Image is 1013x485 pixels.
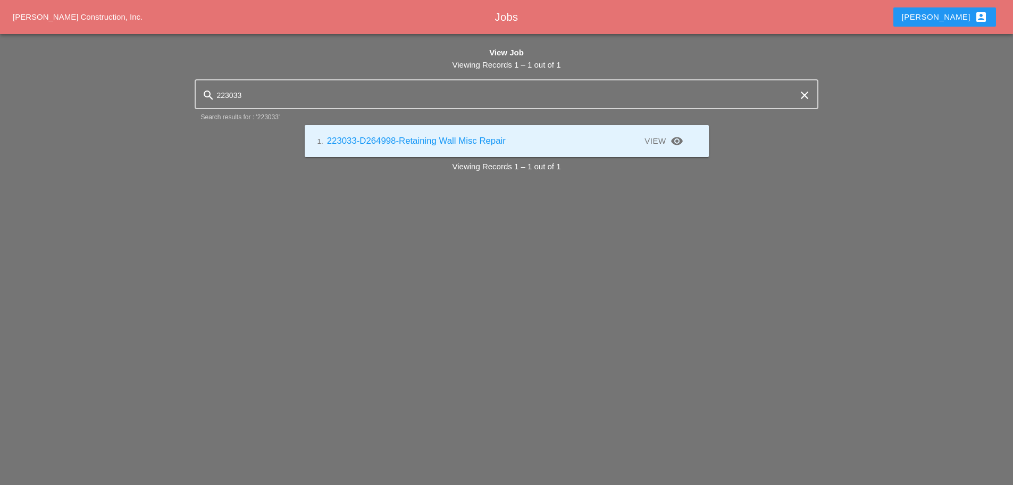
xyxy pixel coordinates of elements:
i: clear [798,89,811,102]
input: Search Jobs by Job Name [217,87,797,104]
i: visibility [671,135,683,147]
small: 1. [317,137,323,145]
div: Search results for : '223033' [201,113,813,121]
i: account_box [975,11,987,23]
div: [PERSON_NAME] [902,11,987,23]
a: [PERSON_NAME] Construction, Inc. [13,12,143,21]
a: View [636,131,691,151]
button: [PERSON_NAME] [893,7,996,27]
a: 1.223033-D264998-Retaining Wall Misc RepairView [305,125,709,157]
a: 1.223033-D264998-Retaining Wall Misc Repair [317,136,506,146]
i: search [202,89,215,102]
span: Jobs [495,11,518,23]
div: View [644,135,683,147]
